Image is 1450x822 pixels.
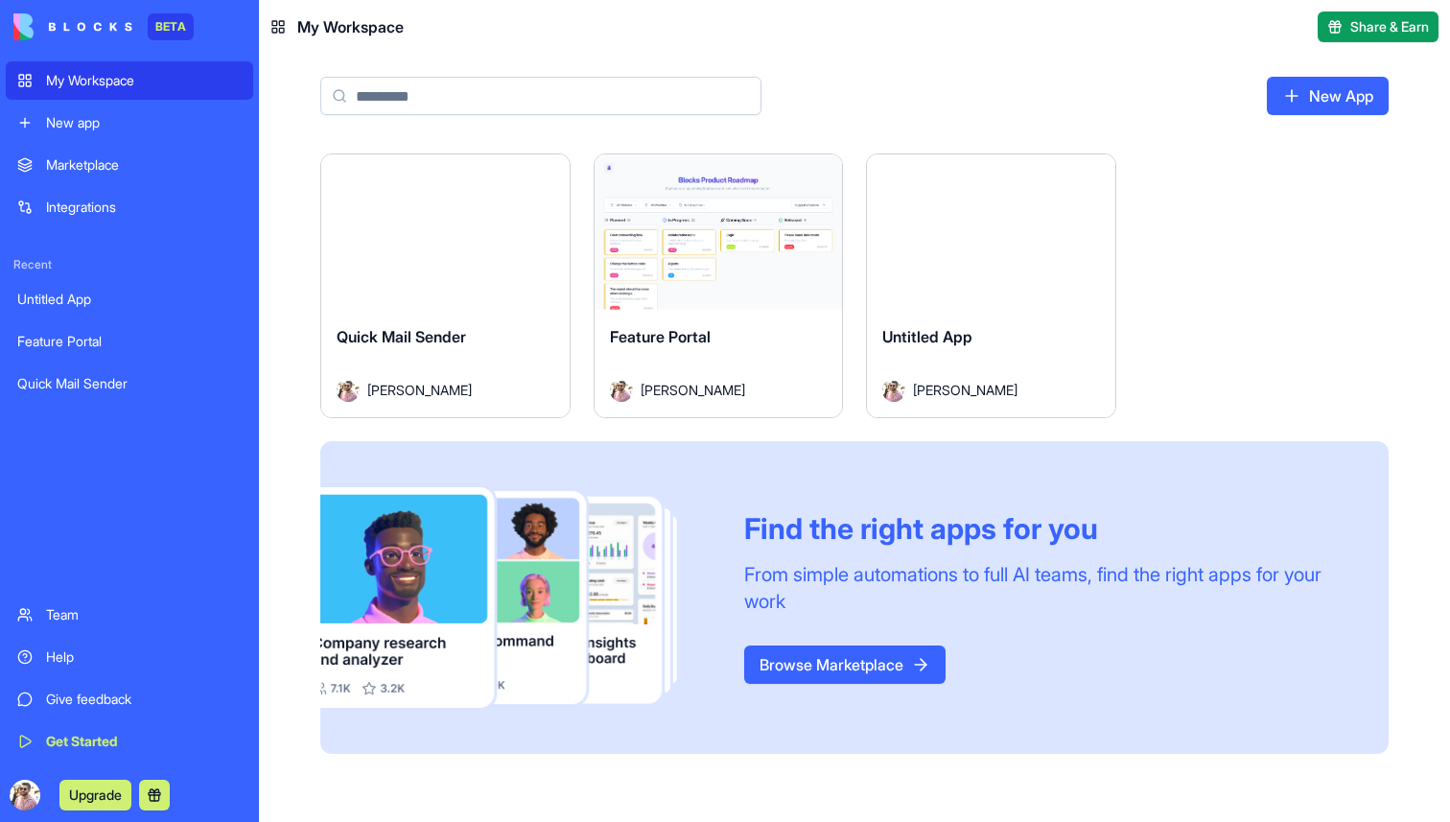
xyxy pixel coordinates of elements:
[744,561,1343,615] div: From simple automations to full AI teams, find the right apps for your work
[6,680,253,718] a: Give feedback
[46,605,242,624] div: Team
[46,198,242,217] div: Integrations
[13,13,194,40] a: BETA
[866,153,1116,418] a: Untitled AppAvatar[PERSON_NAME]
[367,380,472,400] span: [PERSON_NAME]
[46,155,242,175] div: Marketplace
[148,13,194,40] div: BETA
[59,785,131,804] a: Upgrade
[320,487,713,708] img: Frame_181_egmpey.png
[46,732,242,751] div: Get Started
[6,722,253,761] a: Get Started
[10,780,40,810] img: ACg8ocL_Q_N90vswveGfffDZIZl8kfyOQL45eDwNPxAhkOeD3j4X8V3ZsQ=s96-c
[610,327,711,346] span: Feature Portal
[6,61,253,100] a: My Workspace
[6,364,253,403] a: Quick Mail Sender
[17,332,242,351] div: Feature Portal
[337,379,360,402] img: Avatar
[6,322,253,361] a: Feature Portal
[46,690,242,709] div: Give feedback
[1267,77,1389,115] a: New App
[6,596,253,634] a: Team
[297,15,404,38] span: My Workspace
[744,511,1343,546] div: Find the right apps for you
[46,71,242,90] div: My Workspace
[744,646,946,684] a: Browse Marketplace
[641,380,745,400] span: [PERSON_NAME]
[882,379,905,402] img: Avatar
[594,153,844,418] a: Feature PortalAvatar[PERSON_NAME]
[13,13,132,40] img: logo
[6,257,253,272] span: Recent
[17,374,242,393] div: Quick Mail Sender
[1318,12,1438,42] button: Share & Earn
[6,104,253,142] a: New app
[6,146,253,184] a: Marketplace
[882,327,972,346] span: Untitled App
[59,780,131,810] button: Upgrade
[6,638,253,676] a: Help
[46,113,242,132] div: New app
[913,380,1017,400] span: [PERSON_NAME]
[17,290,242,309] div: Untitled App
[610,379,633,402] img: Avatar
[337,327,466,346] span: Quick Mail Sender
[46,647,242,667] div: Help
[320,153,571,418] a: Quick Mail SenderAvatar[PERSON_NAME]
[6,188,253,226] a: Integrations
[1350,17,1429,36] span: Share & Earn
[6,280,253,318] a: Untitled App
